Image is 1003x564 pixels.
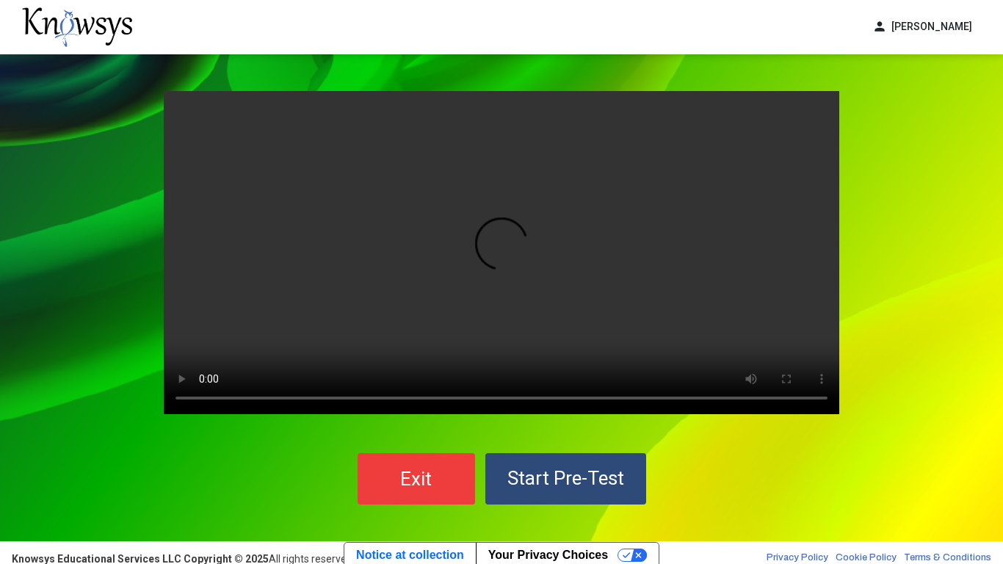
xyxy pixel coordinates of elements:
span: person [872,19,887,35]
button: Exit [358,453,475,505]
span: Start Pre-Test [507,467,624,489]
button: Start Pre-Test [485,453,646,505]
button: person[PERSON_NAME] [863,15,981,39]
span: Exit [400,468,432,490]
video: Your browser does not support the video tag. [164,91,839,414]
img: knowsys-logo.png [22,7,132,47]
